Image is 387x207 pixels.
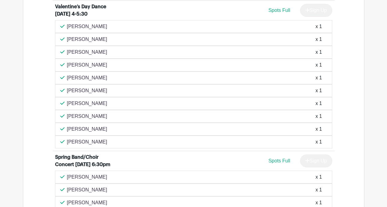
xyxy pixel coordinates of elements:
div: x 1 [315,199,322,206]
p: [PERSON_NAME] [67,74,107,82]
p: [PERSON_NAME] [67,186,107,194]
p: [PERSON_NAME] [67,138,107,146]
div: x 1 [315,100,322,107]
div: x 1 [315,113,322,120]
div: x 1 [315,125,322,133]
div: x 1 [315,87,322,94]
div: x 1 [315,74,322,82]
p: [PERSON_NAME] [67,100,107,107]
p: [PERSON_NAME] [67,23,107,30]
p: [PERSON_NAME] [67,87,107,94]
div: x 1 [315,36,322,43]
p: [PERSON_NAME] [67,49,107,56]
span: Spots Full [268,8,290,13]
p: [PERSON_NAME] [67,61,107,69]
div: Spring Band/Choir Concert [DATE] 6:30pm [55,154,117,168]
div: x 1 [315,173,322,181]
p: [PERSON_NAME] [67,113,107,120]
p: [PERSON_NAME] [67,173,107,181]
p: [PERSON_NAME] [67,36,107,43]
div: x 1 [315,61,322,69]
p: [PERSON_NAME] [67,199,107,206]
div: x 1 [315,186,322,194]
div: Valentine’s Day Dance [DATE] 4-5:30 [55,3,117,18]
div: x 1 [315,49,322,56]
span: Spots Full [268,158,290,163]
div: x 1 [315,23,322,30]
p: [PERSON_NAME] [67,125,107,133]
div: x 1 [315,138,322,146]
